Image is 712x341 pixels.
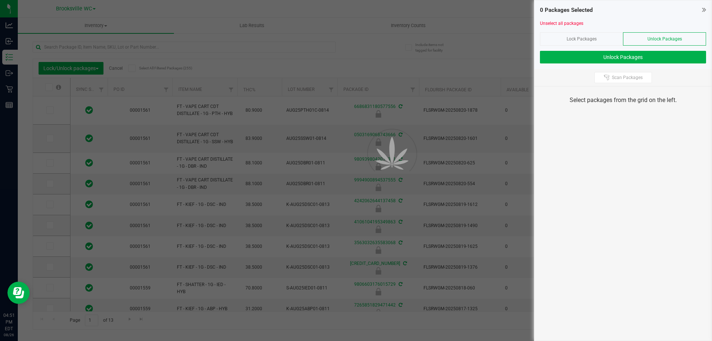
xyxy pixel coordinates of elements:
span: Lock Packages [567,36,597,42]
a: Unselect all packages [540,21,583,26]
button: Unlock Packages [540,51,706,63]
div: Select packages from the grid on the left. [544,96,702,105]
span: Scan Packages [612,75,643,81]
span: Unlock Packages [647,36,682,42]
iframe: Resource center [7,282,30,304]
button: Scan Packages [594,72,652,83]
